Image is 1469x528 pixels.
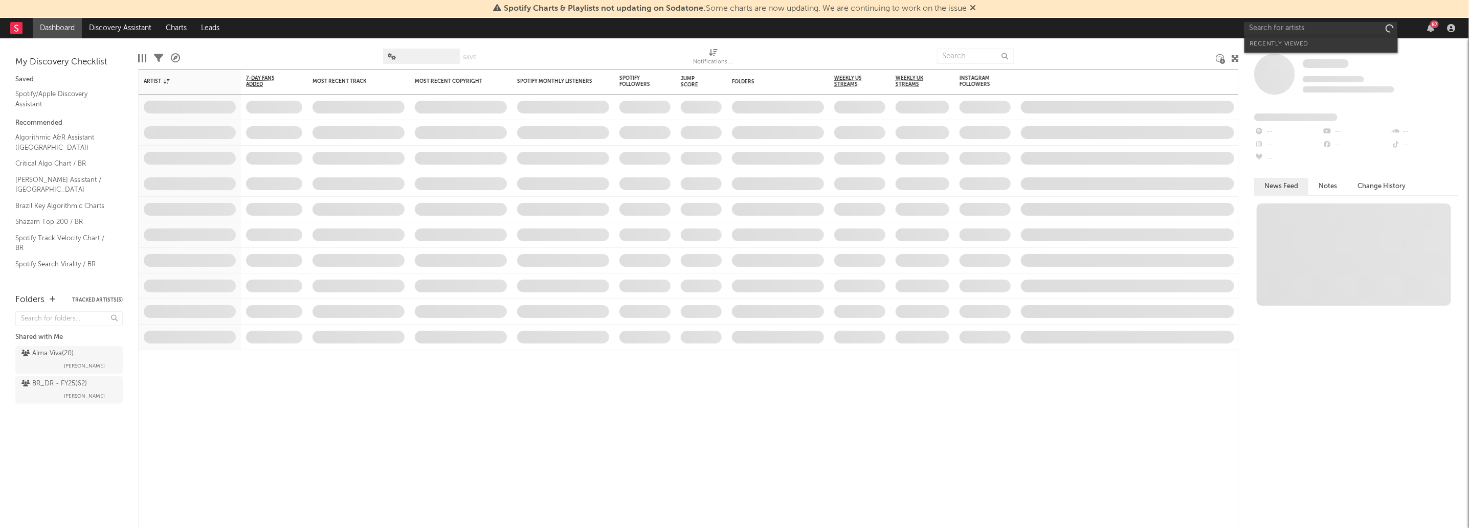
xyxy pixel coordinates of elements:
a: Brazil Key Algorithmic Charts [15,200,113,212]
span: 0 fans last week [1303,86,1394,93]
span: [PERSON_NAME] [64,390,105,402]
div: Alma Viva ( 20 ) [21,348,74,360]
div: -- [1322,125,1390,139]
a: Dashboard [33,18,82,38]
div: Folders [15,294,44,306]
div: My Discovery Checklist [15,56,123,68]
div: -- [1254,139,1322,152]
div: BR_DR - FY25 ( 62 ) [21,378,87,390]
a: Alma Viva(20)[PERSON_NAME] [15,346,123,374]
div: Notifications (Artist) [693,56,734,68]
div: Recently Viewed [1250,38,1393,50]
div: Notifications (Artist) [693,43,734,73]
a: Algorithmic A&R Assistant ([GEOGRAPHIC_DATA]) [15,132,113,153]
button: Change History [1347,178,1416,195]
div: Most Recent Copyright [415,78,492,84]
span: Spotify Charts & Playlists not updating on Sodatone [504,5,703,13]
div: Recommended [15,117,123,129]
a: Discovery Assistant [82,18,159,38]
div: Edit Columns [138,43,146,73]
a: [PERSON_NAME] Assistant / [GEOGRAPHIC_DATA] [15,174,113,195]
a: Shazam Top 200 / BR [15,216,113,227]
span: Tracking Since: [DATE] [1303,76,1364,82]
span: Weekly US Streams [834,75,870,87]
button: Save [463,55,477,60]
div: Shared with Me [15,331,123,343]
a: Spotify Track Velocity Chart / BR [15,233,113,254]
div: Filters [154,43,163,73]
div: 87 [1430,20,1439,28]
a: Charts [159,18,194,38]
a: BR_DR - FY25(62)[PERSON_NAME] [15,376,123,404]
span: [PERSON_NAME] [64,360,105,372]
span: 7-Day Fans Added [246,75,287,87]
div: -- [1254,125,1322,139]
div: Spotify Monthly Listeners [517,78,594,84]
span: Dismiss [970,5,976,13]
a: Some Artist [1303,59,1349,69]
div: -- [1254,152,1322,165]
div: Jump Score [681,76,706,88]
div: Instagram Followers [960,75,995,87]
div: Most Recent Track [313,78,389,84]
div: Spotify Followers [619,75,655,87]
span: : Some charts are now updating. We are continuing to work on the issue [504,5,967,13]
button: Notes [1308,178,1347,195]
a: Leads [194,18,227,38]
button: News Feed [1254,178,1308,195]
div: Saved [15,74,123,86]
a: Critical Algo Chart / BR [15,158,113,169]
div: -- [1322,139,1390,152]
input: Search for folders... [15,311,123,326]
div: Artist [144,78,220,84]
button: 87 [1427,24,1434,32]
a: Spotify Search Virality / BR [15,259,113,270]
span: Weekly UK Streams [896,75,934,87]
div: -- [1391,139,1459,152]
span: Some Artist [1303,59,1349,68]
div: -- [1391,125,1459,139]
div: A&R Pipeline [171,43,180,73]
input: Search... [937,49,1014,64]
input: Search for artists [1244,22,1397,35]
a: Spotify/Apple Discovery Assistant [15,88,113,109]
div: Folders [732,79,809,85]
span: Fans Added by Platform [1254,113,1338,121]
a: Spotify Addiction Chart / BR [15,274,113,286]
button: Tracked Artists(3) [72,297,123,303]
